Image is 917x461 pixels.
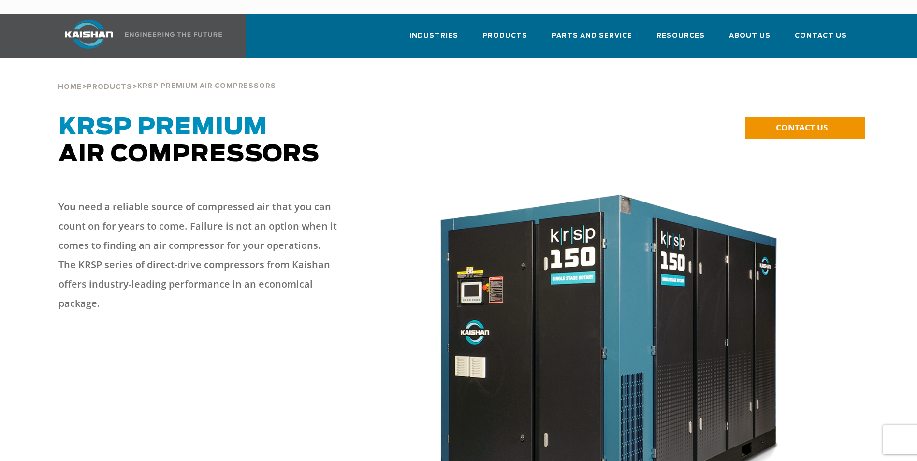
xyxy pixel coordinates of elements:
[552,30,632,42] span: Parts and Service
[409,23,458,56] a: Industries
[482,23,527,56] a: Products
[729,23,771,56] a: About Us
[137,83,276,89] span: krsp premium air compressors
[795,30,847,42] span: Contact Us
[745,117,865,139] a: CONTACT US
[552,23,632,56] a: Parts and Service
[58,116,267,139] span: KRSP Premium
[87,82,132,91] a: Products
[58,82,82,91] a: Home
[58,116,320,166] span: Air Compressors
[482,30,527,42] span: Products
[87,84,132,90] span: Products
[53,20,125,49] img: kaishan logo
[409,30,458,42] span: Industries
[58,197,339,313] p: You need a reliable source of compressed air that you can count on for years to come. Failure is ...
[776,122,828,133] span: CONTACT US
[58,58,276,95] div: > >
[729,30,771,42] span: About Us
[125,32,222,37] img: Engineering the future
[656,23,705,56] a: Resources
[656,30,705,42] span: Resources
[795,23,847,56] a: Contact Us
[58,84,82,90] span: Home
[53,14,224,58] a: Kaishan USA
